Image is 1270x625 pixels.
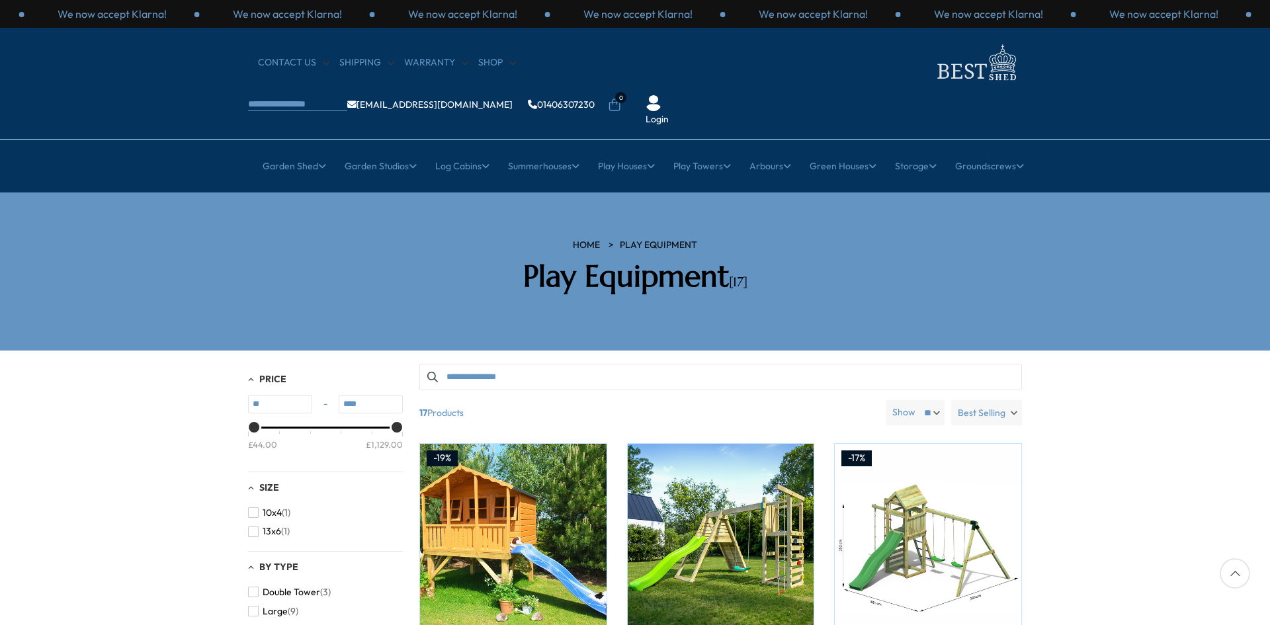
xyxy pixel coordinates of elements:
img: logo [929,41,1022,84]
p: We now accept Klarna! [1109,7,1218,21]
div: £1,129.00 [366,438,403,450]
p: We now accept Klarna! [233,7,342,21]
span: By Type [259,561,298,573]
label: Best Selling [951,400,1022,425]
a: Garden Shed [263,149,326,183]
span: [17] [729,274,747,290]
a: Play Towers [673,149,731,183]
div: £44.00 [248,438,277,450]
p: We now accept Klarna! [934,7,1043,21]
a: [EMAIL_ADDRESS][DOMAIN_NAME] [347,100,513,109]
button: 10x4 [248,503,290,522]
div: 2 / 3 [375,7,550,21]
span: (1) [281,526,290,537]
a: Arbours [749,149,791,183]
label: Show [892,406,915,419]
a: Shop [478,56,516,69]
button: 13x6 [248,522,290,541]
a: Log Cabins [435,149,489,183]
a: Login [646,113,669,126]
span: Double Tower [263,587,320,598]
a: Groundscrews [955,149,1024,183]
input: Search products [419,364,1022,390]
p: We now accept Klarna! [583,7,693,21]
span: (1) [282,507,290,519]
span: (9) [288,606,298,617]
span: Size [259,481,279,493]
p: We now accept Klarna! [408,7,517,21]
div: 3 / 3 [24,7,200,21]
p: We now accept Klarna! [58,7,167,21]
a: 0 [608,99,621,112]
button: Large [248,602,298,621]
a: HOME [573,239,600,252]
a: Warranty [404,56,468,69]
a: CONTACT US [258,56,329,69]
b: 17 [419,400,427,425]
span: 0 [615,92,626,103]
h2: Play Equipment [446,259,824,294]
span: Best Selling [958,400,1005,425]
p: We now accept Klarna! [759,7,868,21]
a: Play Houses [598,149,655,183]
span: Products [414,400,880,425]
a: Storage [895,149,937,183]
span: 10x4 [263,507,282,519]
div: 1 / 3 [726,7,901,21]
input: Max value [339,395,403,413]
div: 2 / 3 [901,7,1076,21]
div: 3 / 3 [550,7,726,21]
a: Play Equipment [620,239,697,252]
div: 1 / 3 [200,7,375,21]
span: Large [263,606,288,617]
a: Green Houses [810,149,876,183]
div: -19% [427,450,458,466]
a: Garden Studios [345,149,417,183]
div: 3 / 3 [1076,7,1251,21]
button: Double Tower [248,583,331,602]
a: Summerhouses [508,149,579,183]
img: User Icon [646,95,661,111]
span: - [312,397,339,411]
span: (3) [320,587,331,598]
div: -17% [841,450,872,466]
a: 01406307230 [528,100,595,109]
span: Price [259,373,286,385]
input: Min value [248,395,312,413]
span: 13x6 [263,526,281,537]
a: Shipping [339,56,394,69]
div: Price [248,427,403,462]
